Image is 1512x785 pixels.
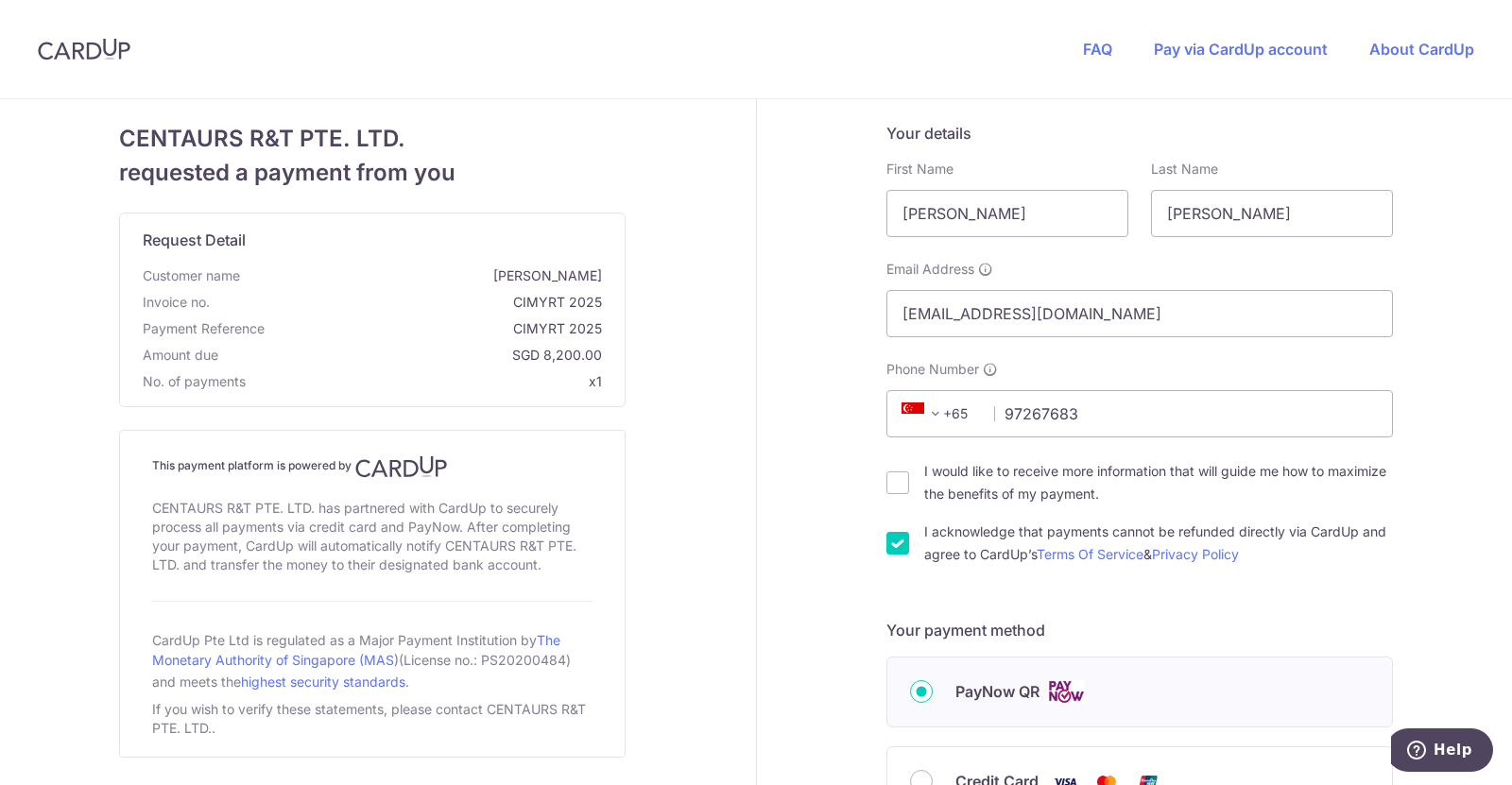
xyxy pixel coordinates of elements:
[143,372,246,391] span: No. of payments
[886,290,1393,337] input: Email address
[143,293,210,312] span: Invoice no.
[152,696,593,742] div: If you wish to verify these statements, please contact CENTAURS R&T PTE. LTD..
[886,360,979,379] span: Phone Number
[143,320,265,336] span: translation missing: en.payment_reference
[1083,40,1112,59] a: FAQ
[886,619,1393,641] h5: Your payment method
[143,230,246,249] span: translation missing: en.request_detail
[589,373,602,389] span: x1
[38,38,130,60] img: CardUp
[1152,546,1239,562] a: Privacy Policy
[241,674,405,690] a: highest security standards
[896,402,981,425] span: +65
[902,402,947,425] span: +65
[119,156,626,190] span: requested a payment from you
[1037,546,1143,562] a: Terms Of Service
[1369,40,1474,59] a: About CardUp
[886,190,1128,237] input: First name
[924,460,1393,505] label: I would like to receive more information that will guide me how to maximize the benefits of my pa...
[1154,40,1328,59] a: Pay via CardUp account
[226,346,602,365] span: SGD 8,200.00
[143,346,218,365] span: Amount due
[217,293,602,312] span: CIMYRT 2025
[924,520,1393,566] label: I acknowledge that payments cannot be refunded directly via CardUp and agree to CardUp’s &
[272,319,602,338] span: CIMYRT 2025
[248,266,602,285] span: [PERSON_NAME]
[152,455,593,478] h4: This payment platform is powered by
[1047,680,1085,704] img: Cards logo
[886,260,974,279] span: Email Address
[1391,728,1493,776] iframe: Opens a widget where you can find more information
[886,122,1393,145] h5: Your details
[955,680,1039,703] span: PayNow QR
[355,455,448,478] img: CardUp
[119,122,626,156] span: CENTAURS R&T PTE. LTD.
[1151,190,1393,237] input: Last name
[886,160,954,179] label: First Name
[143,266,240,285] span: Customer name
[152,624,593,696] div: CardUp Pte Ltd is regulated as a Major Payment Institution by (License no.: PS20200484) and meets...
[910,680,1369,704] div: PayNow QR Cards logo
[1151,160,1218,179] label: Last Name
[152,495,593,578] div: CENTAURS R&T PTE. LTD. has partnered with CardUp to securely process all payments via credit card...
